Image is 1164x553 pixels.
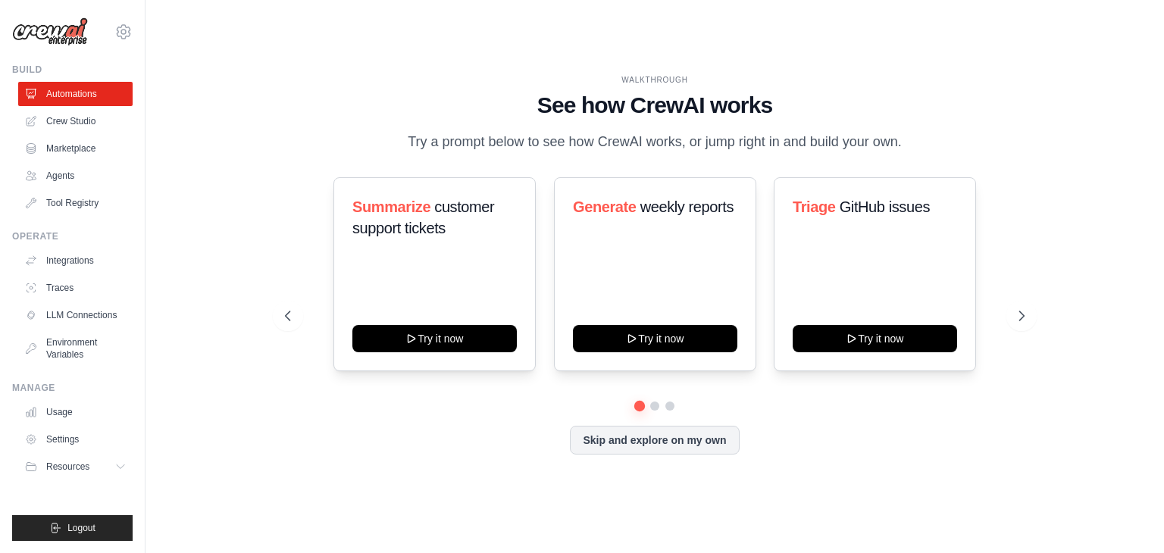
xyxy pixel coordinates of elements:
a: Marketplace [18,136,133,161]
a: Tool Registry [18,191,133,215]
span: Generate [573,198,637,215]
button: Resources [18,455,133,479]
div: Build [12,64,133,76]
span: weekly reports [640,198,733,215]
p: Try a prompt below to see how CrewAI works, or jump right in and build your own. [400,131,909,153]
a: Settings [18,427,133,451]
button: Try it now [793,325,957,352]
a: Environment Variables [18,330,133,367]
span: Logout [67,522,95,534]
button: Skip and explore on my own [570,426,739,455]
button: Try it now [352,325,517,352]
button: Try it now [573,325,737,352]
div: Operate [12,230,133,242]
div: Manage [12,382,133,394]
a: Agents [18,164,133,188]
span: Resources [46,461,89,473]
button: Logout [12,515,133,541]
a: Automations [18,82,133,106]
span: Triage [793,198,836,215]
a: LLM Connections [18,303,133,327]
div: WALKTHROUGH [285,74,1025,86]
a: Traces [18,276,133,300]
iframe: Chat Widget [1088,480,1164,553]
img: Logo [12,17,88,46]
span: Summarize [352,198,430,215]
a: Integrations [18,248,133,273]
a: Crew Studio [18,109,133,133]
span: GitHub issues [840,198,930,215]
a: Usage [18,400,133,424]
h1: See how CrewAI works [285,92,1025,119]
